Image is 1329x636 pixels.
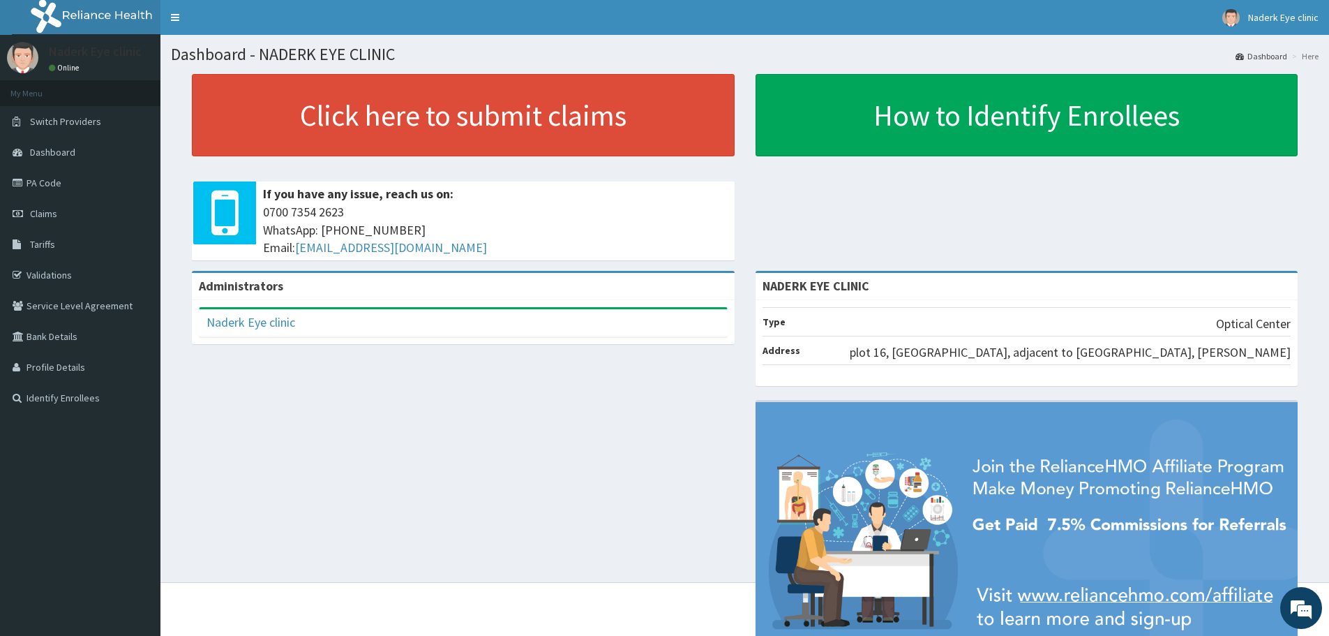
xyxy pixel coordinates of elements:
[1216,315,1291,333] p: Optical Center
[192,74,735,156] a: Click here to submit claims
[763,278,869,294] strong: NADERK EYE CLINIC
[1236,50,1287,62] a: Dashboard
[49,45,142,58] p: Naderk Eye clinic
[7,42,38,73] img: User Image
[295,239,487,256] a: [EMAIL_ADDRESS][DOMAIN_NAME]
[763,316,786,328] b: Type
[207,314,295,330] a: Naderk Eye clinic
[756,74,1298,156] a: How to Identify Enrollees
[30,238,55,251] span: Tariffs
[1248,11,1319,24] span: Naderk Eye clinic
[263,186,453,202] b: If you have any issue, reach us on:
[49,63,82,73] a: Online
[1222,9,1240,27] img: User Image
[199,278,283,294] b: Administrators
[1289,50,1319,62] li: Here
[850,343,1291,362] p: plot 16, [GEOGRAPHIC_DATA], adjacent to [GEOGRAPHIC_DATA], [PERSON_NAME]
[171,45,1319,64] h1: Dashboard - NADERK EYE CLINIC
[763,344,800,357] b: Address
[30,115,101,128] span: Switch Providers
[30,146,75,158] span: Dashboard
[30,207,57,220] span: Claims
[263,203,728,257] span: 0700 7354 2623 WhatsApp: [PHONE_NUMBER] Email:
